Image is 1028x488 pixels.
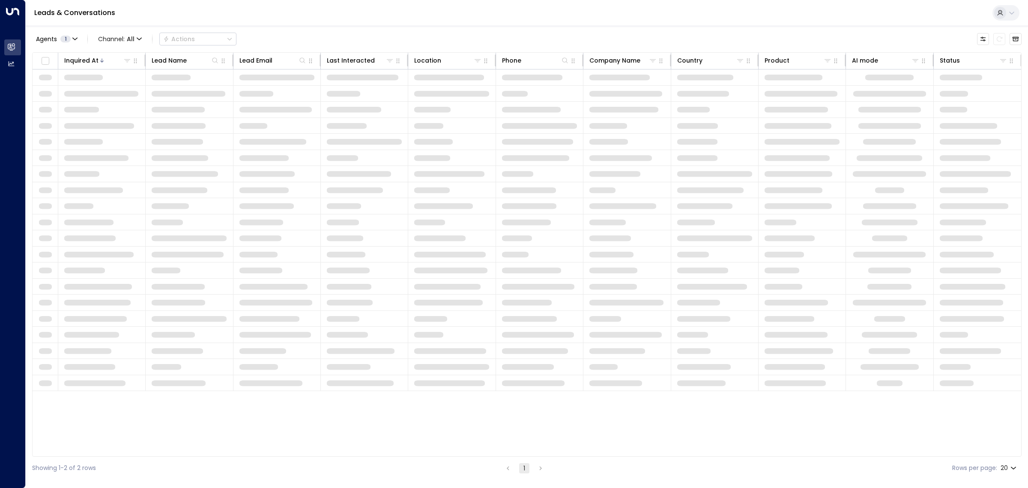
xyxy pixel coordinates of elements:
[239,55,272,66] div: Lead Email
[852,55,878,66] div: AI mode
[159,33,236,45] button: Actions
[765,55,832,66] div: Product
[952,464,997,473] label: Rows per page:
[677,55,702,66] div: Country
[64,55,99,66] div: Inquired At
[589,55,657,66] div: Company Name
[327,55,375,66] div: Last Interacted
[977,33,989,45] button: Customize
[36,36,57,42] span: Agents
[64,55,131,66] div: Inquired At
[852,55,919,66] div: AI mode
[677,55,744,66] div: Country
[519,463,529,473] button: page 1
[502,55,521,66] div: Phone
[95,33,145,45] button: Channel:All
[1010,33,1022,45] button: Archived Leads
[327,55,394,66] div: Last Interacted
[32,464,96,473] div: Showing 1-2 of 2 rows
[589,55,640,66] div: Company Name
[32,33,81,45] button: Agents1
[60,36,71,42] span: 1
[993,33,1005,45] span: Refresh
[152,55,187,66] div: Lead Name
[34,8,115,18] a: Leads & Conversations
[414,55,481,66] div: Location
[239,55,307,66] div: Lead Email
[159,33,236,45] div: Button group with a nested menu
[127,36,134,42] span: All
[765,55,789,66] div: Product
[163,35,195,43] div: Actions
[152,55,219,66] div: Lead Name
[502,55,569,66] div: Phone
[940,55,960,66] div: Status
[940,55,1007,66] div: Status
[1001,462,1018,474] div: 20
[414,55,441,66] div: Location
[95,33,145,45] span: Channel:
[502,463,546,473] nav: pagination navigation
